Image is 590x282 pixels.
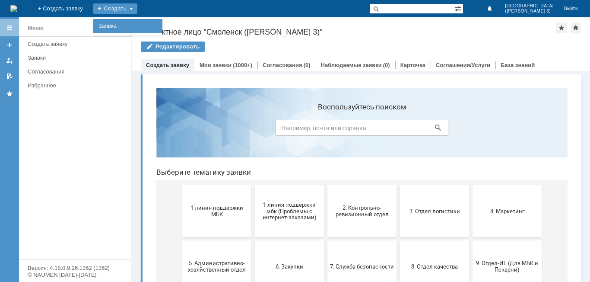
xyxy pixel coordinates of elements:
[7,87,418,95] header: Выберите тематику заявки
[326,126,390,133] span: 4. Маркетинг
[28,23,44,33] div: Меню
[93,3,137,14] div: Создать
[3,38,16,52] a: Создать заявку
[253,237,317,244] span: Отдел-ИТ (Офис)
[35,123,99,136] span: 1 линия поддержки МБК
[33,104,102,156] button: 1 линия поддержки МБК
[105,215,174,266] button: Отдел ИТ (1С)
[505,9,554,14] span: ([PERSON_NAME] 3)
[33,215,102,266] button: Бухгалтерия (для мбк)
[33,159,102,211] button: 5. Административно-хозяйственный отдел
[323,159,392,211] button: 9. Отдел-ИТ (Для МБК и Пекарни)
[178,104,247,156] button: 2. Контрольно-ревизионный отдел
[436,62,490,68] a: Соглашения/Услуги
[321,62,382,68] a: Наблюдаемые заявки
[28,54,126,61] div: Заявки
[95,21,161,31] a: Заявка
[556,22,567,33] div: Добавить в избранное
[141,28,556,36] div: Контактное лицо "Смоленск ([PERSON_NAME] 3)"
[28,265,123,271] div: Версия: 4.18.0.9.26.1362 (1362)
[304,62,311,68] div: (0)
[10,5,17,12] a: Перейти на домашнюю страницу
[10,5,17,12] img: logo
[3,69,16,83] a: Мои согласования
[108,182,172,188] span: 6. Закупки
[251,104,320,156] button: 3. Отдел логистики
[181,234,244,247] span: Отдел-ИТ (Битрикс24 и CRM)
[24,37,130,51] a: Создать заявку
[251,215,320,266] button: Отдел-ИТ (Офис)
[251,159,320,211] button: 8. Отдел качества
[108,120,172,139] span: 1 линия поддержки мбк (Проблемы с интернет-заказами)
[323,104,392,156] button: 4. Маркетинг
[501,62,535,68] a: База знаний
[326,237,390,244] span: Финансовый отдел
[24,65,130,78] a: Согласования
[28,41,126,47] div: Создать заявку
[181,123,244,136] span: 2. Контрольно-ревизионный отдел
[108,237,172,244] span: Отдел ИТ (1С)
[126,38,299,54] input: Например, почта или справка
[24,51,130,64] a: Заявки
[28,82,117,89] div: Избранное
[383,62,390,68] div: (0)
[181,182,244,188] span: 7. Служба безопасности
[35,179,99,192] span: 5. Административно-хозяйственный отдел
[571,22,581,33] div: Сделать домашней страницей
[200,62,232,68] a: Мои заявки
[3,54,16,67] a: Мои заявки
[253,182,317,188] span: 8. Отдел качества
[263,62,302,68] a: Согласования
[400,62,425,68] a: Карточка
[233,62,252,68] div: (1000+)
[323,215,392,266] button: Финансовый отдел
[28,272,123,278] div: © NAUMEN [DATE]-[DATE]
[178,215,247,266] button: Отдел-ИТ (Битрикс24 и CRM)
[35,237,99,244] span: Бухгалтерия (для мбк)
[454,4,463,12] span: Расширенный поиск
[253,126,317,133] span: 3. Отдел логистики
[326,179,390,192] span: 9. Отдел-ИТ (Для МБК и Пекарни)
[505,3,554,9] span: [GEOGRAPHIC_DATA]
[28,68,126,75] div: Согласования
[105,104,174,156] button: 1 линия поддержки мбк (Проблемы с интернет-заказами)
[126,21,299,30] label: Воспользуйтесь поиском
[178,159,247,211] button: 7. Служба безопасности
[105,159,174,211] button: 6. Закупки
[146,62,189,68] a: Создать заявку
